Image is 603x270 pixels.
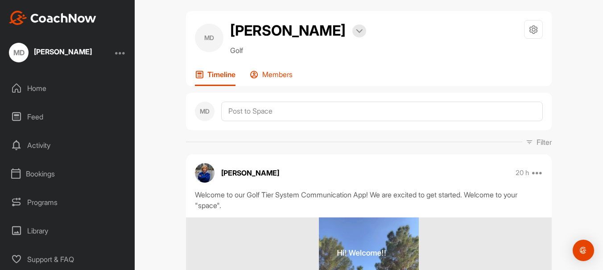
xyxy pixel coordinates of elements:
div: Bookings [5,163,131,185]
div: [PERSON_NAME] [34,48,92,55]
div: Welcome to our Golf Tier System Communication App! We are excited to get started. Welcome to your... [195,189,543,211]
img: arrow-down [356,29,363,33]
div: MD [195,102,215,121]
div: Feed [5,106,131,128]
p: Filter [537,137,552,147]
p: 20 h [516,168,529,177]
p: Golf [230,45,366,56]
h2: [PERSON_NAME] [230,20,346,41]
p: Timeline [207,70,235,79]
div: MD [9,43,29,62]
div: Home [5,77,131,99]
div: Library [5,220,131,242]
div: Open Intercom Messenger [573,240,594,261]
div: Programs [5,191,131,213]
img: CoachNow [9,11,96,25]
p: Members [262,70,293,79]
div: Activity [5,134,131,156]
p: [PERSON_NAME] [221,168,279,178]
img: avatar [195,163,215,183]
div: MD [195,24,223,52]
